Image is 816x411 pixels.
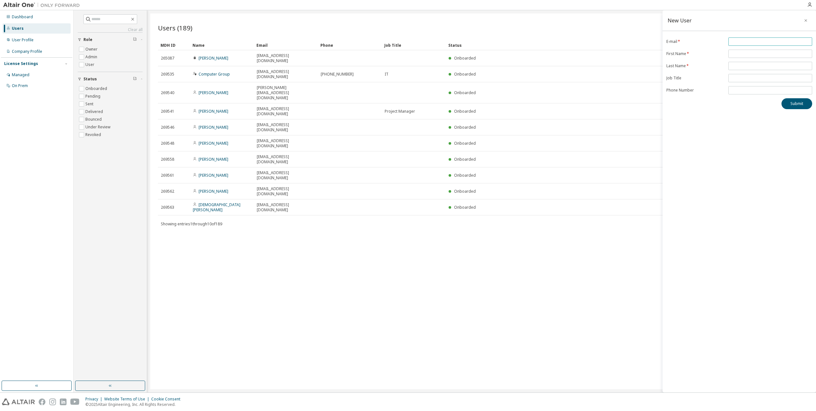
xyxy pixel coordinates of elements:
a: [DEMOGRAPHIC_DATA][PERSON_NAME] [193,202,240,213]
label: Under Review [85,123,112,131]
span: Clear filter [133,77,137,82]
span: 269540 [161,90,174,95]
span: Status [83,77,97,82]
button: Submit [781,98,812,109]
a: Clear all [78,27,143,32]
label: Delivered [85,108,104,116]
span: Project Manager [385,109,415,114]
div: User Profile [12,37,34,43]
span: Onboarded [454,90,476,95]
div: Email [256,40,315,50]
a: [PERSON_NAME] [199,125,228,130]
label: Sent [85,100,95,108]
label: Owner [85,45,99,53]
span: Onboarded [454,205,476,210]
span: Onboarded [454,55,476,61]
div: License Settings [4,61,38,66]
label: Bounced [85,116,103,123]
label: First Name [666,51,725,56]
span: Onboarded [454,157,476,162]
span: Showing entries 1 through 10 of 189 [161,221,222,227]
span: [EMAIL_ADDRESS][DOMAIN_NAME] [257,170,315,181]
a: [PERSON_NAME] [199,173,228,178]
span: 265087 [161,56,174,61]
div: Company Profile [12,49,42,54]
label: Job Title [666,76,725,81]
a: [PERSON_NAME] [199,109,228,114]
div: Status [448,40,772,50]
a: [PERSON_NAME] [199,90,228,95]
a: [PERSON_NAME] [199,55,228,61]
span: [EMAIL_ADDRESS][DOMAIN_NAME] [257,53,315,63]
div: Website Terms of Use [104,397,151,402]
span: [PHONE_NUMBER] [321,72,354,77]
span: 269546 [161,125,174,130]
span: [EMAIL_ADDRESS][DOMAIN_NAME] [257,106,315,117]
span: Onboarded [454,173,476,178]
span: [EMAIL_ADDRESS][DOMAIN_NAME] [257,186,315,197]
span: [EMAIL_ADDRESS][DOMAIN_NAME] [257,138,315,149]
span: [PERSON_NAME][EMAIL_ADDRESS][DOMAIN_NAME] [257,85,315,101]
label: Last Name [666,63,725,68]
span: 269562 [161,189,174,194]
span: 269548 [161,141,174,146]
label: E-mail [666,39,725,44]
img: facebook.svg [39,399,45,405]
div: MDH ID [161,40,187,50]
label: User [85,61,96,68]
span: 269558 [161,157,174,162]
img: linkedin.svg [60,399,67,405]
span: [EMAIL_ADDRESS][DOMAIN_NAME] [257,202,315,213]
span: Onboarded [454,141,476,146]
div: Managed [12,72,29,77]
span: Role [83,37,92,42]
label: Onboarded [85,85,108,93]
div: Cookie Consent [151,397,184,402]
a: [PERSON_NAME] [199,189,228,194]
label: Admin [85,53,98,61]
img: instagram.svg [49,399,56,405]
div: Job Title [384,40,443,50]
span: Onboarded [454,109,476,114]
span: Onboarded [454,189,476,194]
span: 269541 [161,109,174,114]
label: Pending [85,93,102,100]
div: Name [192,40,251,50]
span: 269563 [161,205,174,210]
img: Altair One [3,2,83,8]
span: Onboarded [454,71,476,77]
button: Status [78,72,143,86]
a: Computer Group [199,71,230,77]
div: Phone [320,40,379,50]
span: [EMAIL_ADDRESS][DOMAIN_NAME] [257,122,315,133]
span: [EMAIL_ADDRESS][DOMAIN_NAME] [257,69,315,79]
label: Revoked [85,131,102,139]
div: New User [668,18,692,23]
button: Role [78,33,143,47]
p: © 2025 Altair Engineering, Inc. All Rights Reserved. [85,402,184,407]
img: youtube.svg [70,399,80,405]
span: 269561 [161,173,174,178]
div: On Prem [12,83,28,88]
a: [PERSON_NAME] [199,157,228,162]
label: Phone Number [666,88,725,93]
img: altair_logo.svg [2,399,35,405]
span: Clear filter [133,37,137,42]
div: Privacy [85,397,104,402]
span: [EMAIL_ADDRESS][DOMAIN_NAME] [257,154,315,165]
div: Dashboard [12,14,33,20]
span: Users (189) [158,23,192,32]
span: 269535 [161,72,174,77]
span: Onboarded [454,125,476,130]
span: IT [385,72,388,77]
a: [PERSON_NAME] [199,141,228,146]
div: Users [12,26,24,31]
